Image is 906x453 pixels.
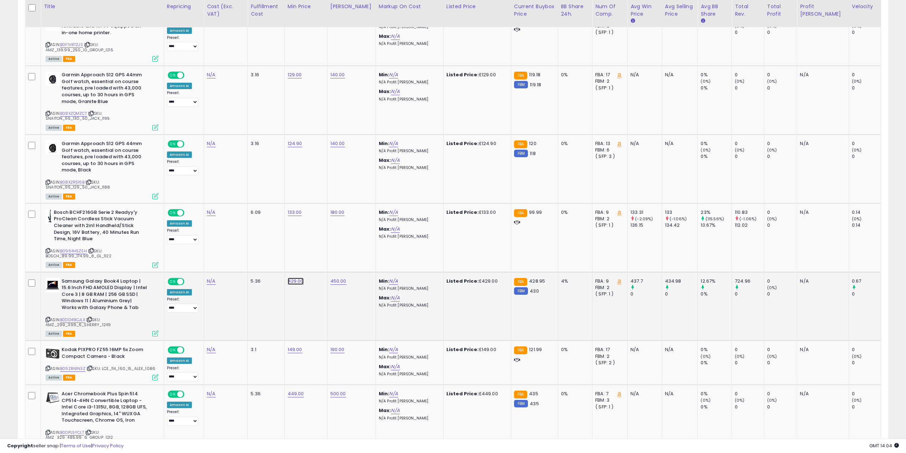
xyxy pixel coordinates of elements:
div: Num of Comp. [595,3,624,18]
div: 3.1 [251,346,279,353]
small: (0%) [767,23,777,29]
img: 41CD3MS7jOL._SL40_.jpg [46,391,60,405]
small: (0%) [735,147,745,153]
div: Fulfillment Cost [251,3,281,18]
div: 3.16 [251,140,279,147]
a: N/A [391,363,399,370]
div: N/A [630,346,656,353]
p: N/A Profit [PERSON_NAME] [379,165,438,170]
div: FBM: 2 [595,216,622,222]
div: 0% [561,72,587,78]
a: N/A [391,157,399,164]
img: 31LnqdxlKWS._SL40_.jpg [46,209,52,223]
small: (0%) [735,354,745,359]
span: FBA [63,56,75,62]
a: B08XZQMZCT [60,110,87,117]
div: 0 [767,153,797,160]
p: N/A Profit [PERSON_NAME] [379,97,438,102]
small: FBA [514,209,527,217]
span: | SKU: LCE_114_160_15_ALEX_1086 [87,366,155,371]
div: ( SFP: 3 ) [595,153,622,160]
small: (0%) [701,397,711,403]
div: 0 [852,153,881,160]
img: 31hoIh0XTBL._SL40_.jpg [46,140,60,155]
div: 0 [852,140,881,147]
span: FBA [63,125,75,131]
div: 434.98 [665,278,698,284]
b: Bosch BCHF216GB Serie 2 Readyy'y ProClean Cordless Stick Vacuum Cleaner with 2in1 Handheld/Stick ... [54,209,140,244]
div: 23% [701,209,732,216]
a: B0F1V8TZJS [60,42,83,48]
span: 121.99 [529,346,542,353]
a: N/A [207,209,215,216]
div: ( SFP: 1 ) [595,291,622,297]
small: FBA [514,346,527,354]
span: OFF [183,72,195,78]
div: 0 [735,391,764,397]
div: 0% [701,291,732,297]
p: N/A Profit [PERSON_NAME] [379,286,438,291]
a: N/A [389,140,398,147]
div: £133.00 [446,209,506,216]
p: N/A Profit [PERSON_NAME] [379,149,438,154]
div: 0% [701,391,732,397]
div: FBA: 7 [595,391,622,397]
a: N/A [391,226,399,233]
div: 0 [735,140,764,147]
div: FBA: 9 [595,209,622,216]
p: N/A Profit [PERSON_NAME] [379,399,438,404]
span: All listings currently available for purchase on Amazon [46,56,62,62]
div: 0 [852,72,881,78]
div: 0 [630,291,662,297]
div: ASIN: [46,209,158,267]
a: 449.00 [288,390,304,397]
b: Min: [379,140,389,147]
span: ON [168,72,177,78]
small: FBA [514,391,527,398]
small: Avg Win Price. [630,18,635,24]
div: FBM: 2 [595,353,622,360]
b: Max: [379,363,391,370]
div: N/A [800,72,843,78]
a: B08XZR516B [60,179,84,185]
b: Garmin Approach S12 GPS 44mm Golf watch, essential on course features, pre loaded with 43,000 cou... [62,72,148,107]
div: 0 [665,291,698,297]
span: FBA [63,375,75,381]
div: Preset: [167,297,198,313]
div: 0 [735,360,764,366]
div: Avg BB Share [701,3,729,18]
div: 0% [561,391,587,397]
span: All listings currently available for purchase on Amazon [46,375,62,381]
div: ASIN: [46,278,158,336]
div: 3.16 [251,72,279,78]
small: (115.56%) [706,216,724,222]
div: 133.31 [630,209,662,216]
small: (0%) [767,285,777,290]
div: Avg Selling Price [665,3,695,18]
div: 0% [701,346,732,353]
div: 0 [735,85,764,91]
p: N/A Profit [PERSON_NAME] [379,41,438,46]
div: 0 [735,346,764,353]
div: Markup on Cost [379,3,440,10]
b: Listed Price: [446,390,479,397]
div: £149.00 [446,346,506,353]
div: 10.67% [701,222,732,228]
small: (-2.09%) [635,216,653,222]
small: (0%) [852,23,862,29]
div: 0 [767,391,797,397]
p: N/A Profit [PERSON_NAME] [379,303,438,308]
span: FBA [63,331,75,337]
div: Amazon AI [167,289,192,295]
div: ( SFP: 1 ) [595,85,622,91]
span: ON [168,347,177,353]
span: All listings currently available for purchase on Amazon [46,262,62,268]
div: 0 [852,29,881,36]
div: 0.14 [852,209,881,216]
b: Min: [379,346,389,353]
a: 149.00 [288,346,302,353]
div: ( SFP: 1 ) [595,29,622,36]
div: Preset: [167,159,198,175]
small: FBA [514,278,527,286]
span: 428.95 [529,278,545,284]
